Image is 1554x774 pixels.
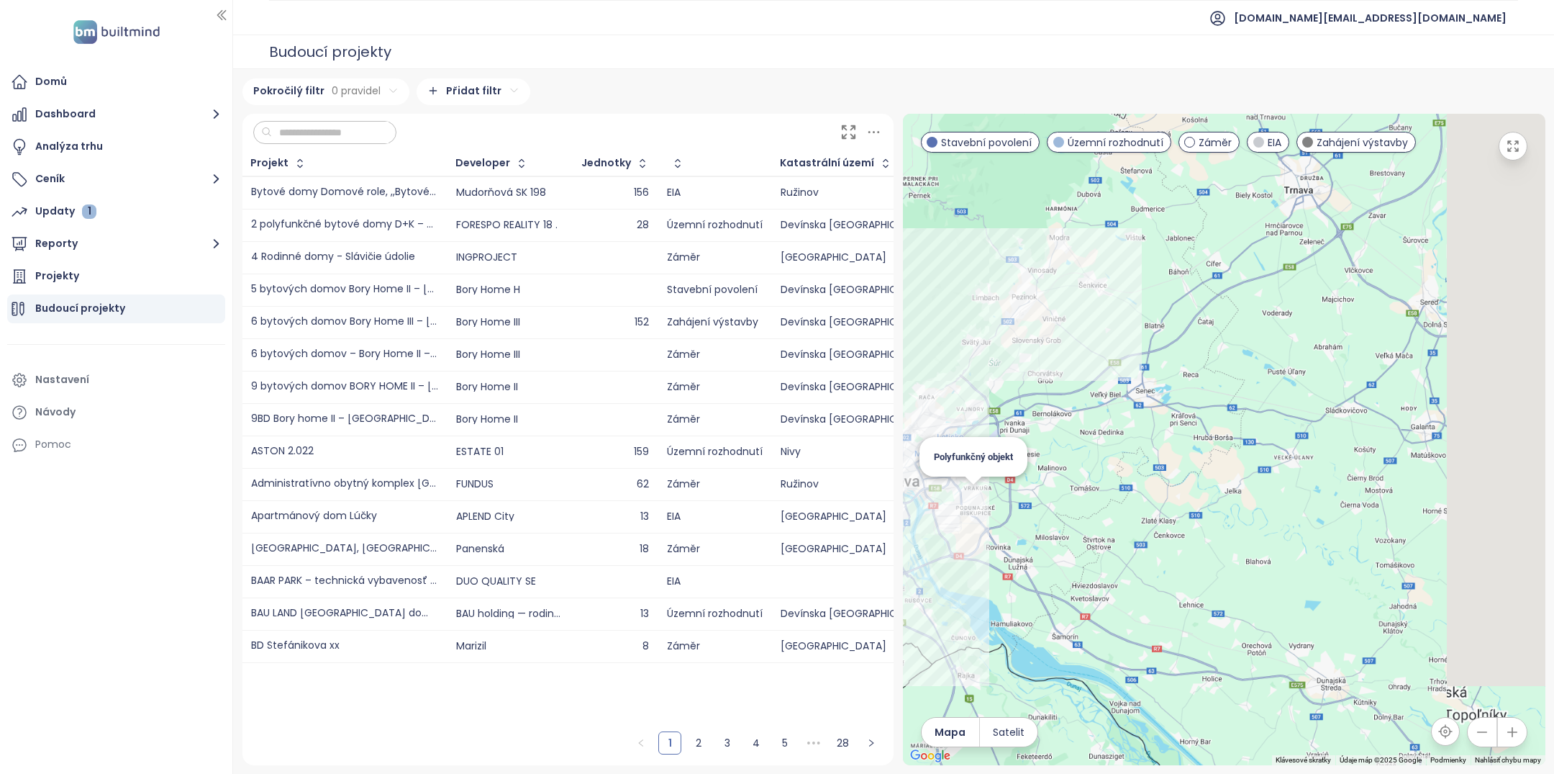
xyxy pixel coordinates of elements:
div: Bory Home II [456,415,518,424]
span: 0 pravidel [332,83,381,99]
div: EIA [667,512,763,521]
div: 1 [82,204,96,219]
div: Návody [35,403,76,421]
div: [GEOGRAPHIC_DATA] [781,642,935,651]
div: 2 polyfunkčné bytové domy D+K – ul. [GEOGRAPHIC_DATA] [251,220,438,230]
div: Přidat filtr [417,78,530,105]
div: Bory Home III [456,318,520,327]
div: Ružinov [781,188,935,197]
a: 1 [659,732,681,754]
span: Mapa [935,724,965,740]
button: Reporty [7,230,225,258]
div: Budoucí projekty [35,300,125,318]
span: Polyfunkčný objekt [934,451,1013,462]
div: Jednotky [581,158,631,168]
div: Záměr [667,415,763,424]
div: Záměr [667,544,763,554]
div: EIA [667,188,763,197]
span: Satelit [993,724,1024,740]
span: Záměr [1199,135,1232,150]
button: right [860,732,883,755]
div: Marizil [456,642,486,651]
li: 5 [773,732,796,755]
div: [GEOGRAPHIC_DATA], [GEOGRAPHIC_DATA]. [251,544,438,554]
div: 28 [582,220,649,230]
div: Pokročilý filtr [242,78,409,105]
div: 159 [582,447,649,456]
div: BAAR PARK – technická vybavenosť pre IBV [251,576,438,587]
div: Nastavení [35,371,89,389]
div: 9BD Bory home II – [GEOGRAPHIC_DATA] [251,414,438,425]
div: 6 bytových domov Bory Home III – [GEOGRAPHIC_DATA], časť: Komunikácie [251,317,438,328]
div: Bory Home H [456,285,520,294]
span: left [637,739,645,747]
div: Devínska [GEOGRAPHIC_DATA] [781,318,935,327]
div: Záměr [667,350,763,359]
div: BAU holding — rodinné domy [456,609,564,618]
img: Google [906,747,954,765]
div: 152 [582,318,649,327]
div: 9 bytových domov BORY HOME II – [GEOGRAPHIC_DATA] [251,382,438,392]
span: Stavební povolení [941,135,1032,150]
div: Devínska [GEOGRAPHIC_DATA] [781,350,935,359]
div: BD Štefánikova xx [251,641,340,652]
div: Pomoc [7,431,225,459]
div: 13 [582,609,649,618]
a: 2 [688,732,709,754]
div: Analýza trhu [35,138,103,156]
div: 18 [582,544,649,554]
div: Administratívno obytný komplex [GEOGRAPHIC_DATA]. [251,479,438,490]
a: Nastavení [7,366,225,395]
span: right [867,739,876,747]
li: 1 [658,732,681,755]
li: 2 [687,732,710,755]
div: Projekt [250,158,288,168]
div: INGPROJECT [456,253,517,262]
div: Stavební povolení [667,285,763,294]
a: Podmienky (otvorí sa na novej karte) [1430,756,1466,764]
div: Developer [455,158,510,168]
div: Budoucí projekty [269,37,391,66]
a: Projekty [7,262,225,291]
div: 8 [582,642,649,651]
div: Apartmánový dom Lúčky [251,511,377,522]
li: Následující strana [860,732,883,755]
div: Domů [35,73,67,91]
span: Zahájení výstavby [1317,135,1408,150]
div: Územní rozhodnutí [667,220,763,230]
span: Územní rozhodnutí [1068,135,1163,150]
a: Nahlásiť chybu mapy [1475,756,1541,764]
div: Bory Home III [456,350,520,359]
div: DUO QUALITY SE [456,577,536,586]
div: 156 [582,188,649,197]
button: Ceník [7,165,225,194]
span: EIA [1268,135,1281,150]
span: [DOMAIN_NAME][EMAIL_ADDRESS][DOMAIN_NAME] [1234,1,1507,35]
a: 5 [774,732,796,754]
li: Následujících 5 stran [802,732,825,755]
a: Analýza trhu [7,132,225,161]
button: Klávesové skratky [1276,755,1331,765]
div: Záměr [667,642,763,651]
div: Devínska [GEOGRAPHIC_DATA] [781,609,935,618]
div: Pomoc [35,436,71,454]
div: 5 bytových domov Bory Home II – [GEOGRAPHIC_DATA] [251,284,438,295]
a: Updaty 1 [7,197,225,226]
a: 28 [832,732,853,754]
a: Návody [7,398,225,427]
a: 3 [717,732,738,754]
div: ESTATE 01 [456,447,504,456]
div: Katastrální území [780,158,874,168]
div: Územní rozhodnutí [667,447,763,456]
div: FORESPO REALITY 18 . [456,220,558,230]
div: Ružinov [781,480,935,489]
a: Budoucí projekty [7,294,225,323]
button: Dashboard [7,100,225,129]
div: 4 Rodinné domy - Slávičie údolie [251,252,415,263]
img: logo [69,17,164,47]
span: ••• [802,732,825,755]
div: FUNDUS [456,480,494,489]
li: 28 [831,732,854,755]
div: [GEOGRAPHIC_DATA] [781,253,935,262]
